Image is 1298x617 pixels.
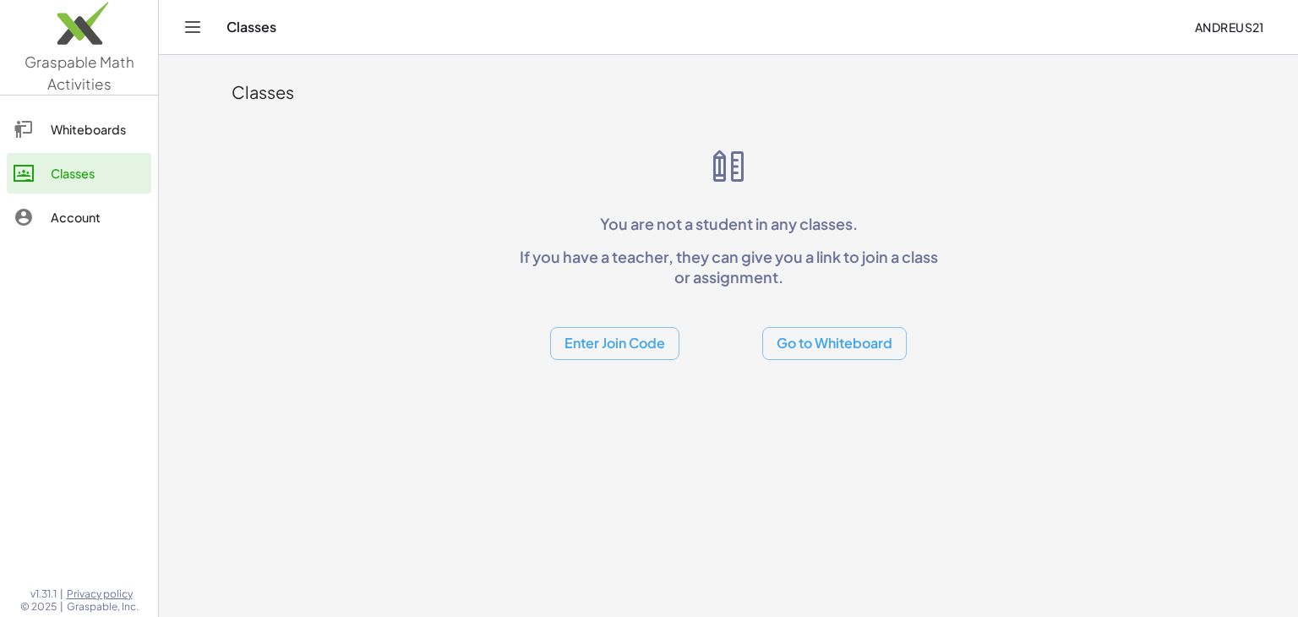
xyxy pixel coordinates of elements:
[20,600,57,614] span: © 2025
[51,163,145,183] div: Classes
[179,14,206,41] button: Toggle navigation
[550,327,679,360] button: Enter Join Code
[25,52,134,93] span: Graspable Math Activities
[67,587,139,601] a: Privacy policy
[7,109,151,150] a: Whiteboards
[60,600,63,614] span: |
[512,214,945,233] p: You are not a student in any classes.
[1194,19,1264,35] span: Andreus21
[232,80,1225,104] div: Classes
[512,247,945,287] p: If you have a teacher, they can give you a link to join a class or assignment.
[51,119,145,139] div: Whiteboards
[7,197,151,238] a: Account
[7,153,151,194] a: Classes
[51,207,145,227] div: Account
[67,600,139,614] span: Graspable, Inc.
[1181,12,1278,42] button: Andreus21
[30,587,57,601] span: v1.31.1
[60,587,63,601] span: |
[762,327,907,360] button: Go to Whiteboard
